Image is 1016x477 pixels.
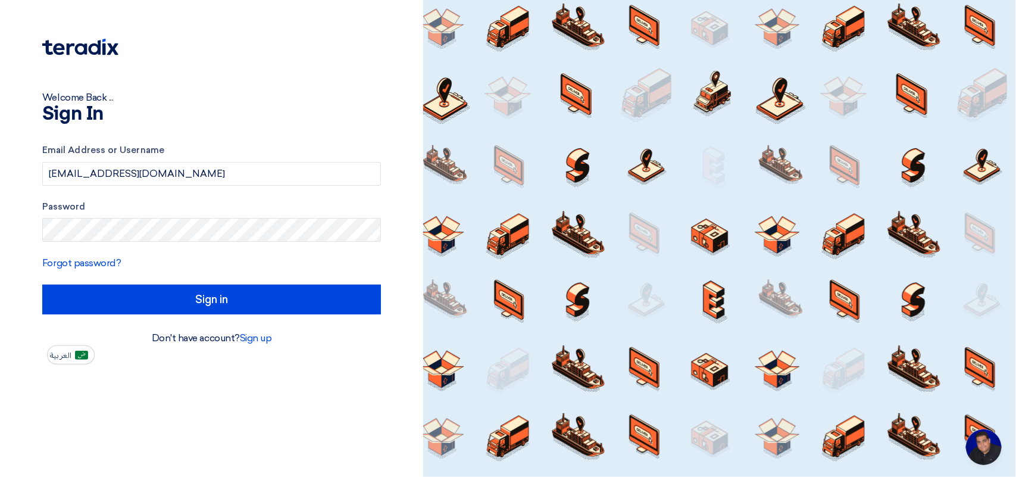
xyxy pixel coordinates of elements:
[42,91,381,105] div: Welcome Back ...
[966,429,1002,465] div: Open chat
[75,351,88,360] img: ar-AR.png
[42,162,381,186] input: Enter your business email or username
[42,200,381,214] label: Password
[47,345,95,364] button: العربية
[42,144,381,157] label: Email Address or Username
[42,285,381,314] input: Sign in
[42,105,381,124] h1: Sign In
[240,332,272,344] a: Sign up
[42,39,118,55] img: Teradix logo
[42,257,121,269] a: Forgot password?
[42,331,381,345] div: Don't have account?
[50,351,71,360] span: العربية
